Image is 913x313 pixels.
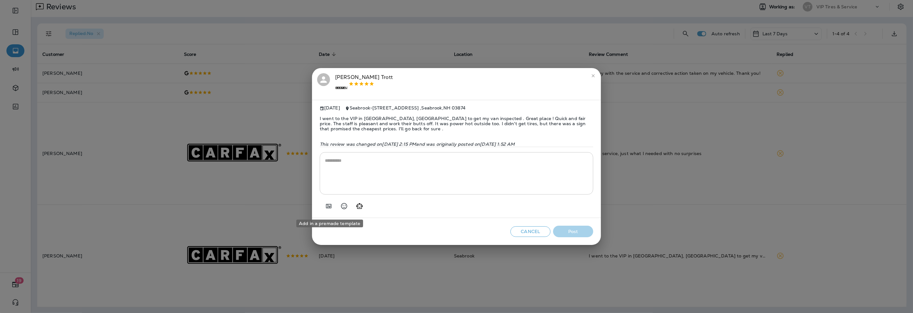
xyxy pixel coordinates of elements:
span: I went to the VIP in [GEOGRAPHIC_DATA], [GEOGRAPHIC_DATA] to get my van inspected . Great place !... [320,111,593,136]
button: Generate AI response [353,200,366,213]
button: Cancel [510,226,551,237]
span: and was originally posted on [DATE] 1:52 AM [416,141,515,147]
button: Select an emoji [338,200,351,213]
span: [DATE] [320,105,340,111]
div: [PERSON_NAME] Trott [335,73,393,95]
button: Add in a premade template [322,200,335,213]
p: This review was changed on [DATE] 2:15 PM [320,142,593,147]
button: close [588,71,598,81]
div: Add in a premade template [296,220,363,227]
span: Seabrook - [STREET_ADDRESS] , Seabrook , NH 03874 [350,105,465,111]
